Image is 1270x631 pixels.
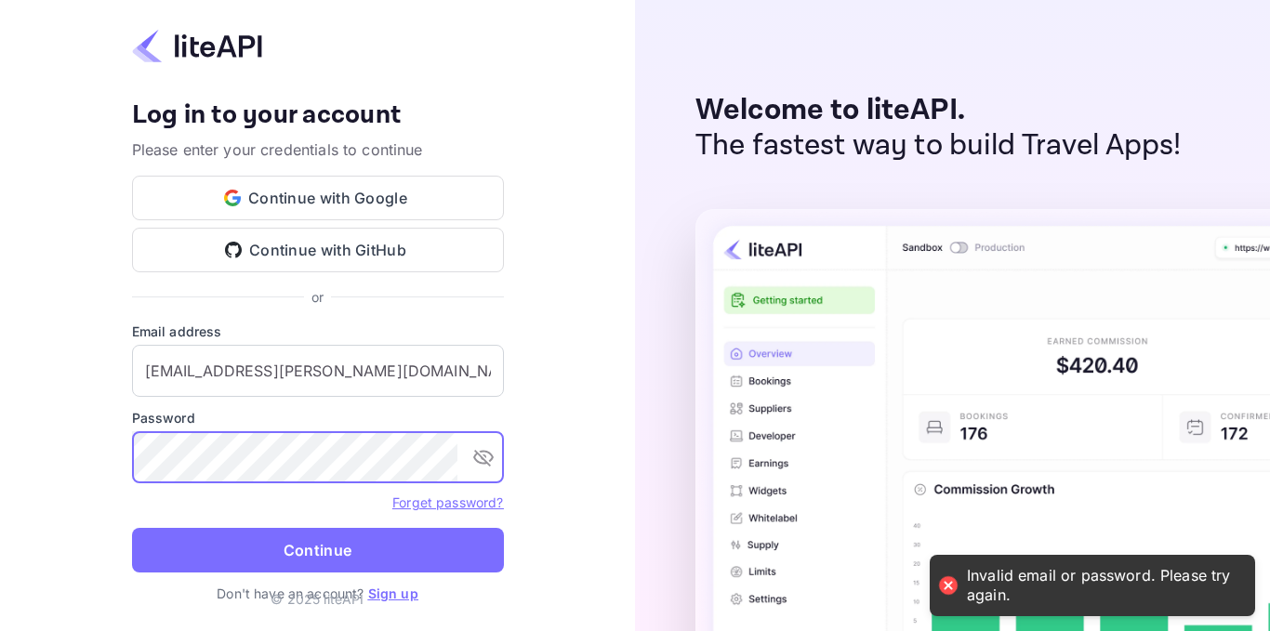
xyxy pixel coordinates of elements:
button: Continue with Google [132,176,504,220]
p: Welcome to liteAPI. [695,93,1182,128]
p: The fastest way to build Travel Apps! [695,128,1182,164]
p: © 2025 liteAPI [271,589,364,609]
label: Email address [132,322,504,341]
p: Don't have an account? [132,584,504,603]
label: Password [132,408,504,427]
p: Please enter your credentials to continue [132,138,504,161]
div: Invalid email or password. Please try again. [967,566,1237,605]
img: liteapi [132,28,262,64]
p: or [311,287,324,307]
a: Sign up [368,585,418,601]
button: Continue with GitHub [132,228,504,272]
button: Continue [132,528,504,572]
a: Forget password? [392,493,503,511]
a: Forget password? [392,494,503,510]
input: Enter your email address [132,345,504,397]
button: toggle password visibility [465,439,502,476]
h4: Log in to your account [132,99,504,132]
